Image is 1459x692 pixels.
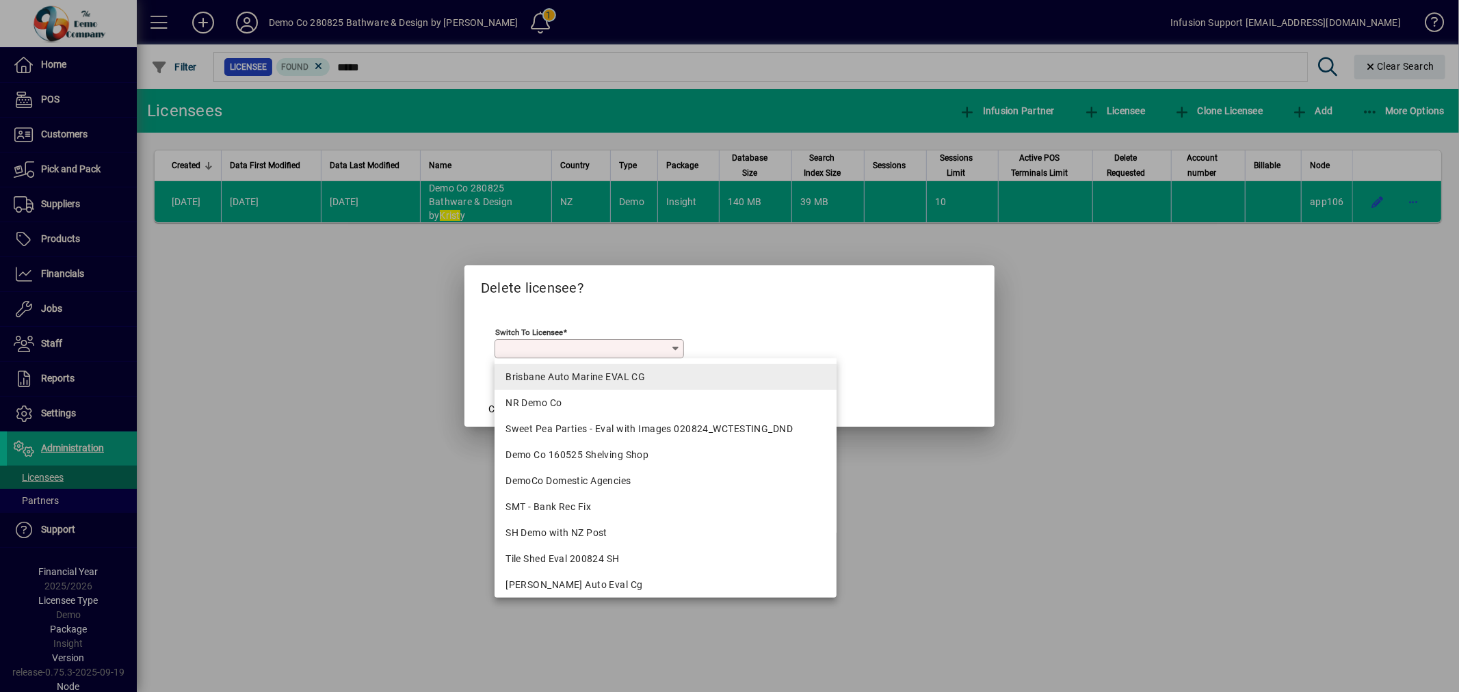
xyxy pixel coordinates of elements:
[505,500,826,514] div: SMT - Bank Rec Fix
[495,520,837,546] mat-option: SH Demo with NZ Post
[505,474,826,488] div: DemoCo Domestic Agencies
[464,265,995,305] h2: Delete licensee?
[495,416,837,442] mat-option: Sweet Pea Parties - Eval with Images 020824_WCTESTING_DND
[495,328,563,337] mat-label: Switch to licensee
[495,390,837,416] mat-option: NR Demo Co
[481,397,525,421] button: Cancel
[495,468,837,494] mat-option: DemoCo Domestic Agencies
[505,422,826,436] div: Sweet Pea Parties - Eval with Images 020824_WCTESTING_DND
[505,396,826,410] div: NR Demo Co
[495,572,837,598] mat-option: M V Birchall Auto Eval Cg
[488,402,517,416] span: Cancel
[505,448,826,462] div: Demo Co 160525 Shelving Shop
[505,370,826,384] div: Brisbane Auto Marine EVAL CG
[495,546,837,572] mat-option: Tile Shed Eval 200824 SH
[495,494,837,520] mat-option: SMT - Bank Rec Fix
[505,526,826,540] div: SH Demo with NZ Post
[505,552,826,566] div: Tile Shed Eval 200824 SH
[495,364,837,390] mat-option: Brisbane Auto Marine EVAL CG
[495,442,837,468] mat-option: Demo Co 160525 Shelving Shop
[505,578,826,592] div: [PERSON_NAME] Auto Eval Cg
